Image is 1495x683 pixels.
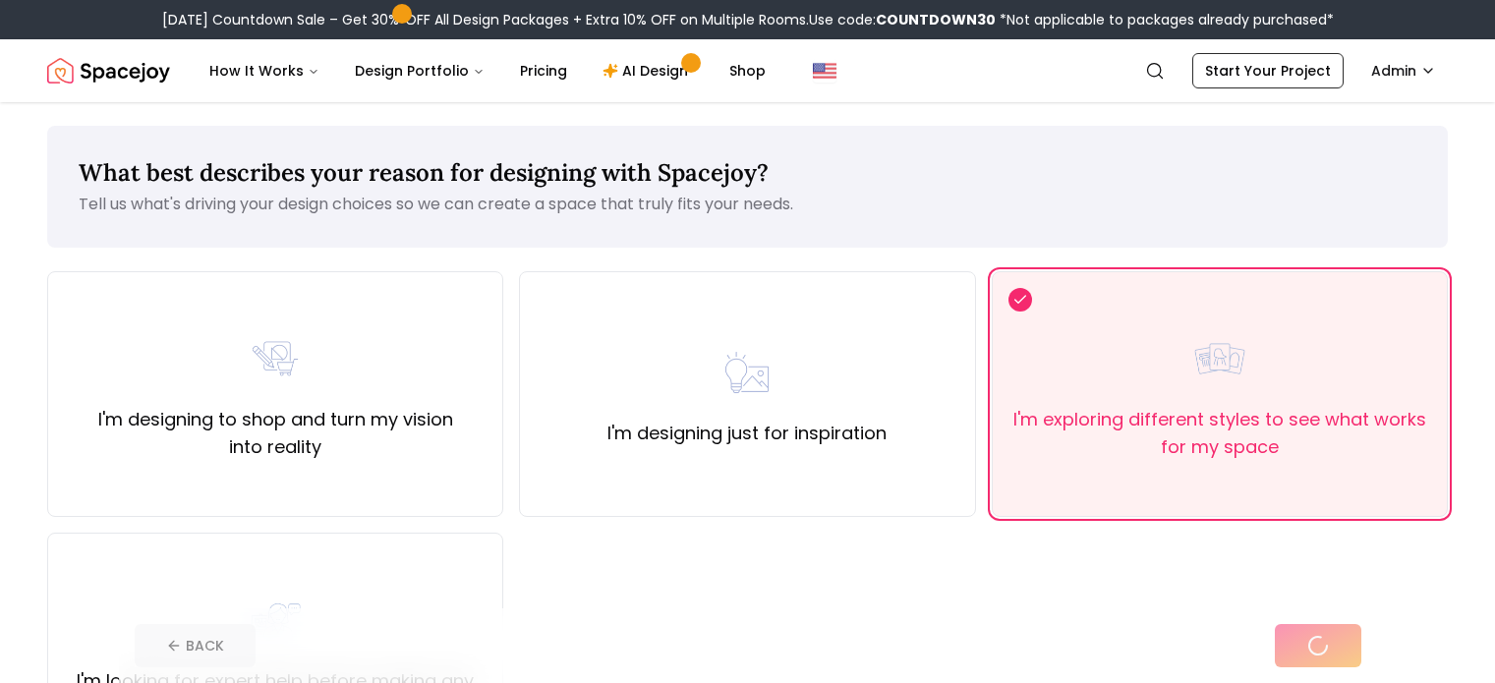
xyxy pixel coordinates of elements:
[1359,53,1448,88] button: Admin
[79,193,1416,216] p: Tell us what's driving your design choices so we can create a space that truly fits your needs.
[504,51,583,90] a: Pricing
[194,51,335,90] button: How It Works
[1192,53,1344,88] a: Start Your Project
[47,51,170,90] a: Spacejoy
[809,10,996,29] span: Use code:
[607,420,887,447] label: I'm designing just for inspiration
[47,51,170,90] img: Spacejoy Logo
[1008,406,1431,461] label: I'm exploring different styles to see what works for my space
[1188,327,1251,390] img: I'm exploring different styles to see what works for my space
[194,51,781,90] nav: Main
[716,341,778,404] img: I'm designing just for inspiration
[162,10,1334,29] div: [DATE] Countdown Sale – Get 30% OFF All Design Packages + Extra 10% OFF on Multiple Rooms.
[876,10,996,29] b: COUNTDOWN30
[587,51,710,90] a: AI Design
[244,327,307,390] img: I'm designing to shop and turn my vision into reality
[47,39,1448,102] nav: Global
[79,157,769,188] span: What best describes your reason for designing with Spacejoy?
[813,59,836,83] img: United States
[714,51,781,90] a: Shop
[244,589,307,652] img: I'm looking for expert help before making any design decisions
[64,406,487,461] label: I'm designing to shop and turn my vision into reality
[339,51,500,90] button: Design Portfolio
[996,10,1334,29] span: *Not applicable to packages already purchased*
